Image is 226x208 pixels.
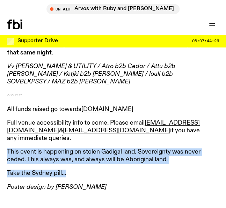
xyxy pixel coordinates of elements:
[7,42,208,57] p: We finish with a bang at the , with an .
[7,106,208,113] p: All funds raised go towards
[7,170,208,177] p: Take the Sydney pill...
[7,184,107,190] em: Poster design by [PERSON_NAME]
[7,42,202,56] strong: Afterparty that same night
[46,4,180,14] button: On AirArvos with Ruby and [PERSON_NAME]
[7,92,208,99] p: ~~~~
[7,148,208,163] p: This event is happening on stolen Gadigal land. Sovereignty was never ceded. This always was, and...
[192,39,219,43] span: 08:07:44:26
[63,127,170,134] a: [EMAIL_ADDRESS][DOMAIN_NAME]
[17,38,58,44] h3: Supporter Drive
[7,63,175,84] em: Vv [PERSON_NAME] & UTILITY / Atro b2b Cedar / Attu b2b [PERSON_NAME] / Ketjki b2b [PERSON_NAME] /...
[81,106,133,112] a: [DOMAIN_NAME]
[7,119,208,142] p: Full venue accessibility info to come. Please email & if you have any immediate queries.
